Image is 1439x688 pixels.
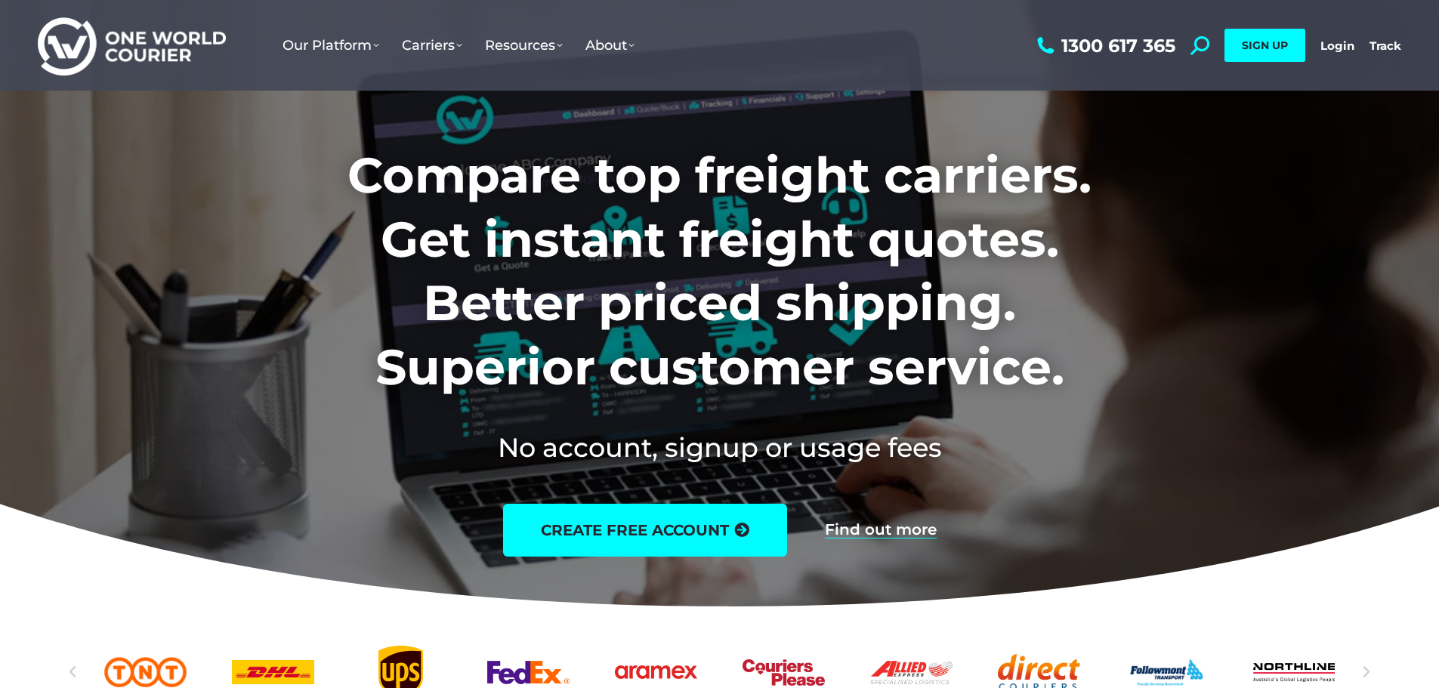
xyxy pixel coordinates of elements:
a: SIGN UP [1224,29,1305,62]
a: create free account [503,504,787,557]
a: About [574,22,646,69]
a: Our Platform [271,22,391,69]
h1: Compare top freight carriers. Get instant freight quotes. Better priced shipping. Superior custom... [248,143,1191,399]
a: Find out more [825,522,937,538]
span: Resources [485,37,563,54]
span: SIGN UP [1242,39,1288,52]
span: About [585,37,635,54]
a: Login [1320,39,1354,53]
span: Our Platform [283,37,379,54]
span: Carriers [402,37,462,54]
a: Track [1370,39,1401,53]
img: One World Courier [38,15,226,76]
h2: No account, signup or usage fees [248,429,1191,466]
a: Carriers [391,22,474,69]
a: Resources [474,22,574,69]
a: 1300 617 365 [1033,36,1175,55]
